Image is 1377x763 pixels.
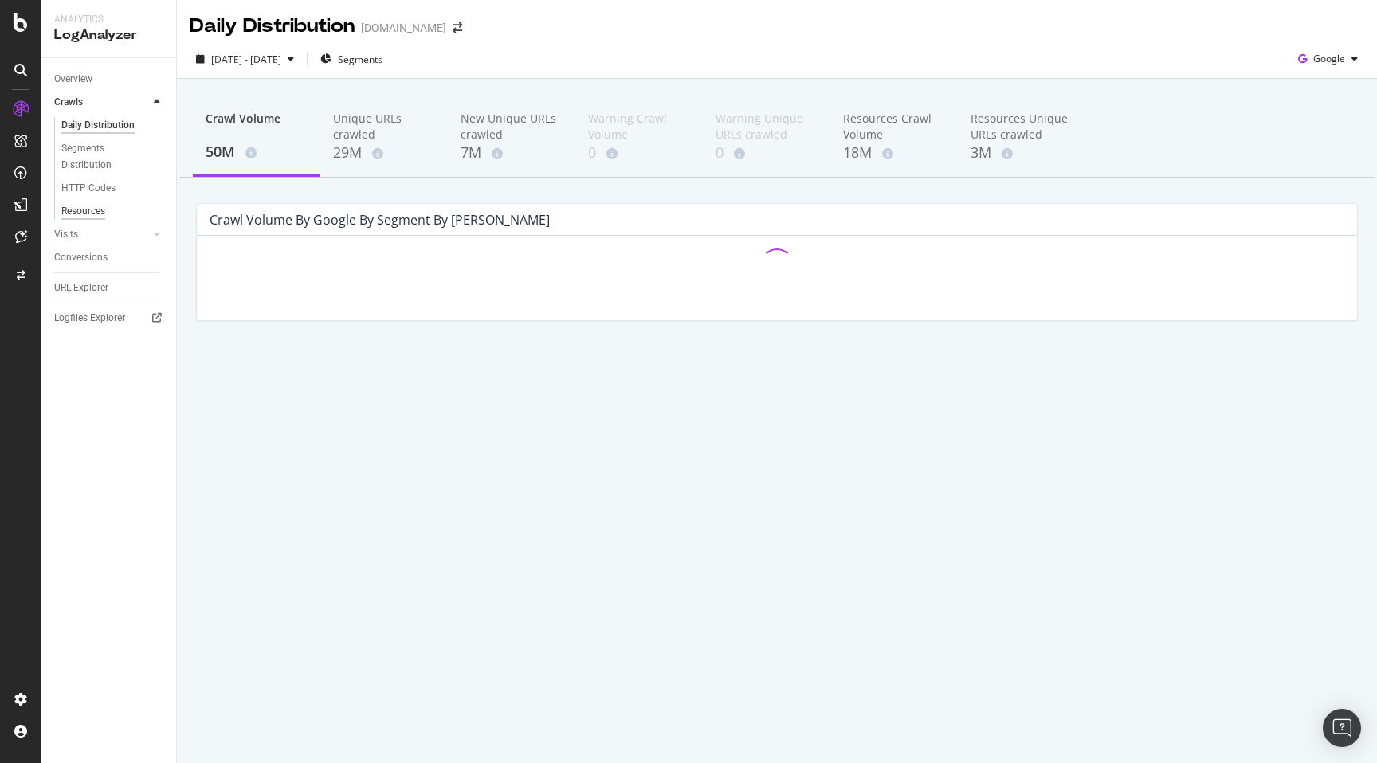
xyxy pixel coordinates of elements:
div: Segments Distribution [61,140,150,174]
div: 29M [333,143,435,163]
div: HTTP Codes [61,180,116,197]
a: HTTP Codes [61,180,165,197]
div: Crawls [54,94,83,111]
a: Visits [54,226,149,243]
span: [DATE] - [DATE] [211,53,281,66]
div: Overview [54,71,92,88]
div: New Unique URLs crawled [461,111,563,143]
div: 50M [206,142,308,162]
div: Resources [61,203,105,220]
div: Analytics [54,13,163,26]
div: Warning Unique URLs crawled [716,111,818,143]
div: arrow-right-arrow-left [453,22,462,33]
div: Visits [54,226,78,243]
button: Segments [314,46,389,72]
div: LogAnalyzer [54,26,163,45]
div: URL Explorer [54,280,108,296]
a: Segments Distribution [61,140,165,174]
div: Resources Crawl Volume [843,111,945,143]
a: Resources [61,203,165,220]
a: Logfiles Explorer [54,310,165,327]
div: 7M [461,143,563,163]
div: Crawl Volume [206,111,308,141]
div: Open Intercom Messenger [1323,709,1361,747]
div: 18M [843,143,945,163]
div: 0 [588,143,690,163]
a: Overview [54,71,165,88]
div: Daily Distribution [190,13,355,40]
span: Google [1313,52,1345,65]
div: Crawl Volume by google by Segment by [PERSON_NAME] [210,212,550,228]
div: 3M [971,143,1073,163]
div: Logfiles Explorer [54,310,125,327]
button: Google [1292,46,1364,72]
div: 0 [716,143,818,163]
button: [DATE] - [DATE] [190,46,300,72]
a: Crawls [54,94,149,111]
div: Resources Unique URLs crawled [971,111,1073,143]
div: [DOMAIN_NAME] [361,20,446,36]
a: URL Explorer [54,280,165,296]
a: Daily Distribution [61,117,165,134]
span: Segments [338,53,382,66]
div: Warning Crawl Volume [588,111,690,143]
div: Unique URLs crawled [333,111,435,143]
a: Conversions [54,249,165,266]
div: Conversions [54,249,108,266]
div: Daily Distribution [61,117,135,134]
